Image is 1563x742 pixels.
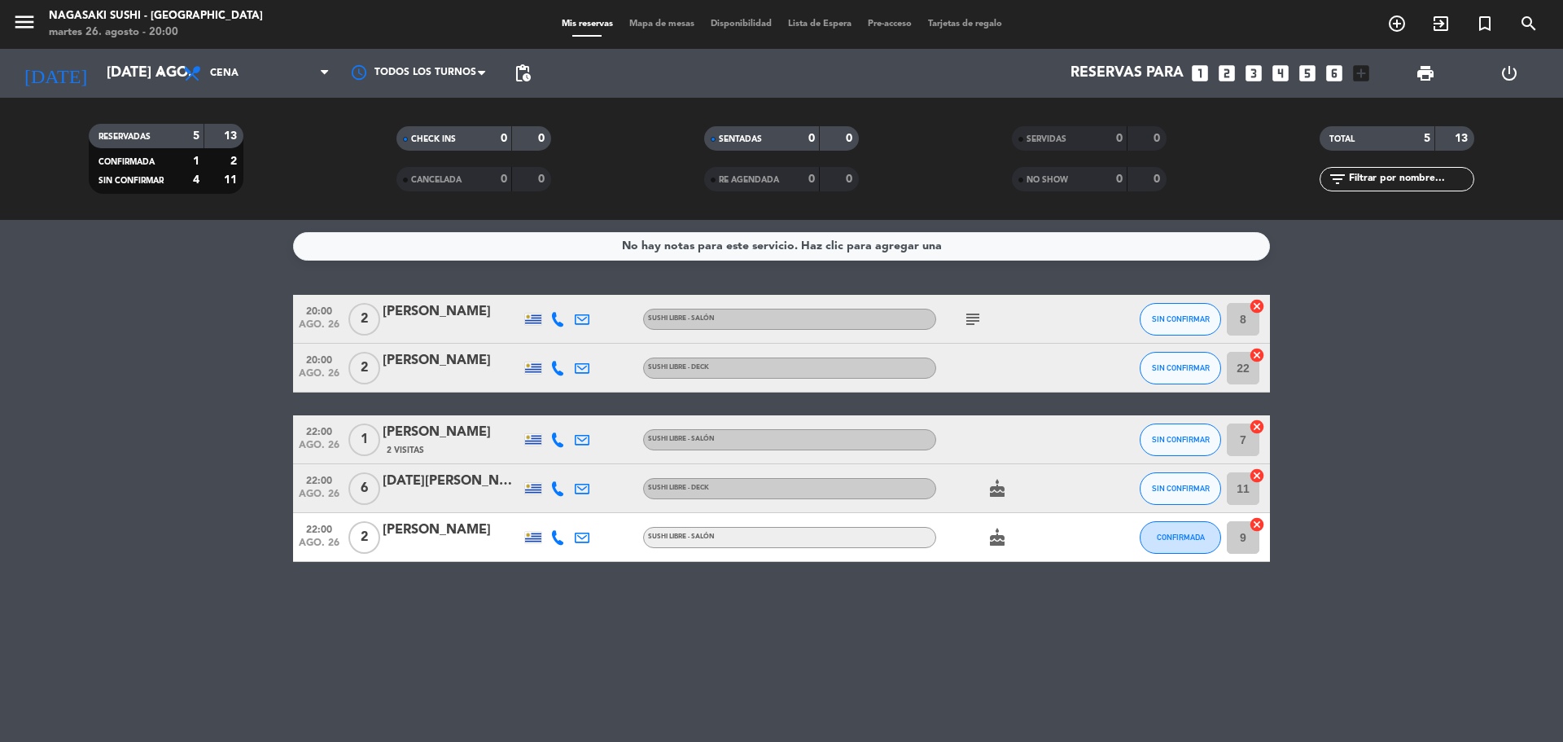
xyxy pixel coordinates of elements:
[1249,419,1265,435] i: cancel
[1154,133,1163,144] strong: 0
[383,301,521,323] div: [PERSON_NAME]
[501,173,507,185] strong: 0
[860,20,920,29] span: Pre-acceso
[1351,63,1372,84] i: add_box
[1416,64,1435,83] span: print
[1324,63,1345,84] i: looks_6
[1475,14,1495,33] i: turned_in_not
[224,130,240,142] strong: 13
[1140,303,1221,336] button: SIN CONFIRMAR
[538,133,548,144] strong: 0
[299,301,339,319] span: 20:00
[299,368,339,387] span: ago. 26
[554,20,621,29] span: Mis reservas
[1329,135,1355,143] span: TOTAL
[299,440,339,459] span: ago. 26
[1270,63,1291,84] i: looks_4
[348,424,380,456] span: 1
[963,310,983,329] i: subject
[49,8,263,24] div: Nagasaki Sushi - [GEOGRAPHIC_DATA]
[846,133,856,144] strong: 0
[1431,14,1451,33] i: exit_to_app
[538,173,548,185] strong: 0
[846,173,856,185] strong: 0
[299,489,339,507] span: ago. 26
[1455,133,1471,144] strong: 13
[1249,516,1265,533] i: cancel
[193,130,199,142] strong: 5
[1189,63,1211,84] i: looks_one
[1116,173,1123,185] strong: 0
[1070,65,1184,81] span: Reservas para
[1500,64,1519,83] i: power_settings_new
[12,10,37,34] i: menu
[151,64,171,83] i: arrow_drop_down
[348,352,380,384] span: 2
[210,68,239,79] span: Cena
[648,533,715,540] span: SUSHI LIBRE - Salón
[1027,176,1068,184] span: NO SHOW
[12,55,99,91] i: [DATE]
[1027,135,1066,143] span: SERVIDAS
[648,364,709,371] span: SUSHI LIBRE - Deck
[299,319,339,338] span: ago. 26
[49,24,263,41] div: martes 26. agosto - 20:00
[224,174,240,186] strong: 11
[383,520,521,541] div: [PERSON_NAME]
[648,315,715,322] span: SUSHI LIBRE - Salón
[383,471,521,492] div: [DATE][PERSON_NAME]
[193,174,199,186] strong: 4
[1424,133,1430,144] strong: 5
[1467,49,1551,98] div: LOG OUT
[1152,314,1210,323] span: SIN CONFIRMAR
[299,538,339,556] span: ago. 26
[1140,472,1221,505] button: SIN CONFIRMAR
[299,470,339,489] span: 22:00
[648,485,709,491] span: SUSHI LIBRE - Deck
[1249,347,1265,363] i: cancel
[1152,363,1210,372] span: SIN CONFIRMAR
[648,436,715,442] span: SUSHI LIBRE - Salón
[1519,14,1539,33] i: search
[99,177,164,185] span: SIN CONFIRMAR
[193,156,199,167] strong: 1
[299,421,339,440] span: 22:00
[1140,521,1221,554] button: CONFIRMADA
[987,479,1007,498] i: cake
[1216,63,1237,84] i: looks_two
[808,173,815,185] strong: 0
[1249,468,1265,484] i: cancel
[719,135,762,143] span: SENTADAS
[1387,14,1407,33] i: add_circle_outline
[411,135,456,143] span: CHECK INS
[1152,435,1210,444] span: SIN CONFIRMAR
[348,521,380,554] span: 2
[719,176,779,184] span: RE AGENDADA
[808,133,815,144] strong: 0
[1116,133,1123,144] strong: 0
[1328,169,1347,189] i: filter_list
[1154,173,1163,185] strong: 0
[230,156,240,167] strong: 2
[703,20,780,29] span: Disponibilidad
[299,349,339,368] span: 20:00
[1249,298,1265,314] i: cancel
[99,133,151,141] span: RESERVADAS
[920,20,1010,29] span: Tarjetas de regalo
[1140,424,1221,456] button: SIN CONFIRMAR
[299,519,339,538] span: 22:00
[780,20,860,29] span: Lista de Espera
[1243,63,1264,84] i: looks_3
[513,64,532,83] span: pending_actions
[1297,63,1318,84] i: looks_5
[99,158,155,166] span: CONFIRMADA
[621,20,703,29] span: Mapa de mesas
[1347,170,1473,188] input: Filtrar por nombre...
[1152,484,1210,493] span: SIN CONFIRMAR
[12,10,37,40] button: menu
[348,303,380,336] span: 2
[383,350,521,371] div: [PERSON_NAME]
[987,528,1007,547] i: cake
[411,176,462,184] span: CANCELADA
[387,444,424,457] span: 2 Visitas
